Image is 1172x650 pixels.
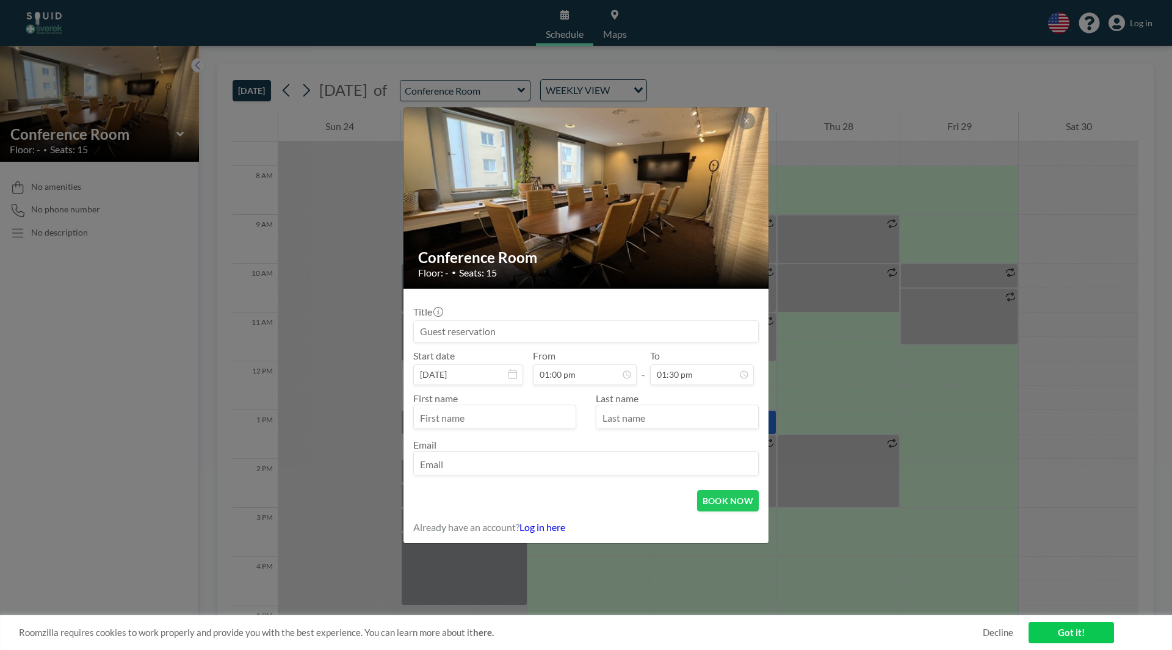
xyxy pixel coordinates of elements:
[418,267,449,279] span: Floor: -
[414,454,758,475] input: Email
[413,521,519,533] span: Already have an account?
[642,354,645,381] span: -
[414,408,576,428] input: First name
[697,490,759,511] button: BOOK NOW
[459,267,497,279] span: Seats: 15
[413,306,442,318] label: Title
[19,627,983,638] span: Roomzilla requires cookies to work properly and provide you with the best experience. You can lea...
[983,627,1013,638] a: Decline
[533,350,555,362] label: From
[413,392,458,404] label: First name
[413,439,436,450] label: Email
[596,408,758,428] input: Last name
[1029,622,1114,643] a: Got it!
[473,627,494,638] a: here.
[650,350,660,362] label: To
[413,350,455,362] label: Start date
[452,268,456,277] span: •
[414,321,758,342] input: Guest reservation
[418,248,755,267] h2: Conference Room
[403,60,770,335] img: 537.JPG
[596,392,638,404] label: Last name
[519,521,565,533] a: Log in here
